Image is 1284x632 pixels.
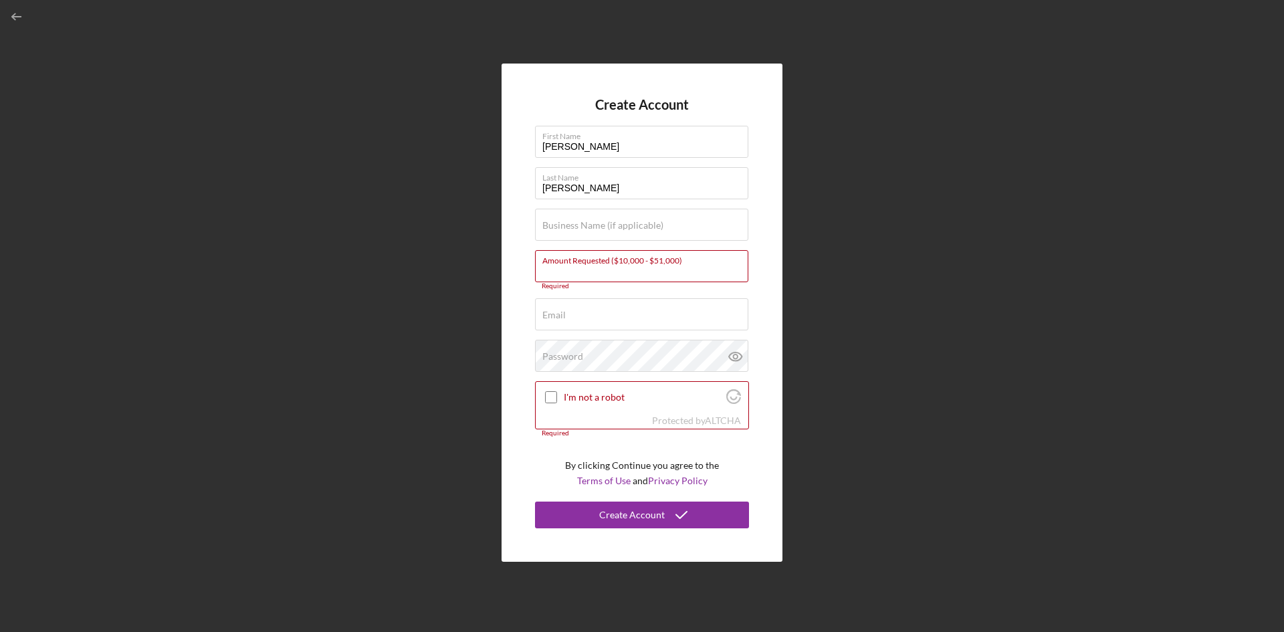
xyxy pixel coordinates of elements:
label: I'm not a robot [564,392,722,403]
label: Email [542,310,566,320]
label: Last Name [542,168,748,183]
a: Terms of Use [577,475,631,486]
label: Business Name (if applicable) [542,220,663,231]
div: Protected by [652,415,741,426]
div: Required [535,429,749,437]
div: Create Account [599,502,665,528]
p: By clicking Continue you agree to the and [565,458,719,488]
div: Required [535,282,749,290]
label: Amount Requested ($10,000 - $51,000) [542,251,748,266]
h4: Create Account [595,97,689,112]
button: Create Account [535,502,749,528]
a: Visit Altcha.org [705,415,741,426]
label: Password [542,351,583,362]
label: First Name [542,126,748,141]
a: Visit Altcha.org [726,395,741,406]
a: Privacy Policy [648,475,708,486]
